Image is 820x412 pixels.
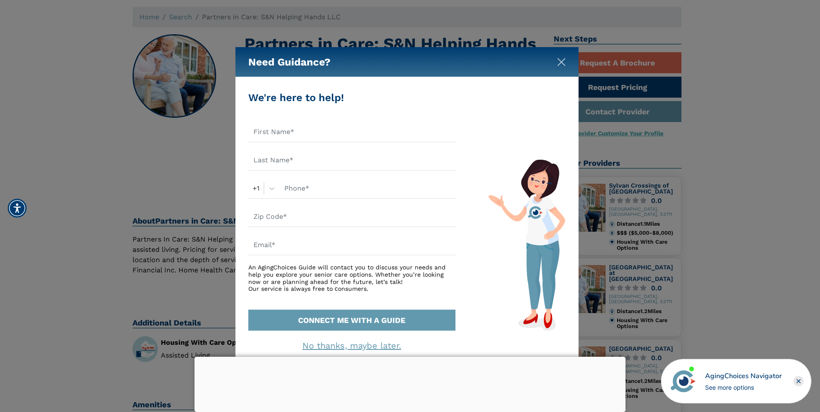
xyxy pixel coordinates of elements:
img: match-guide-form.svg [488,159,565,331]
h5: Need Guidance? [248,47,331,77]
img: modal-close.svg [557,58,566,66]
div: Close [793,376,804,386]
a: No thanks, maybe later. [302,340,401,351]
div: An AgingChoices Guide will contact you to discuss your needs and help you explore your senior car... [248,264,455,293]
img: avatar [669,367,698,396]
button: CONNECT ME WITH A GUIDE [248,310,455,331]
input: First Name* [248,122,455,142]
button: Close [557,56,566,65]
iframe: Advertisement [195,357,626,410]
div: AgingChoices Navigator [705,371,782,381]
input: Phone* [279,179,455,199]
input: Email* [248,236,455,255]
div: See more options [705,383,782,392]
input: Last Name* [248,151,455,170]
div: We're here to help! [248,90,455,105]
div: Accessibility Menu [8,199,27,218]
input: Zip Code* [248,207,455,227]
